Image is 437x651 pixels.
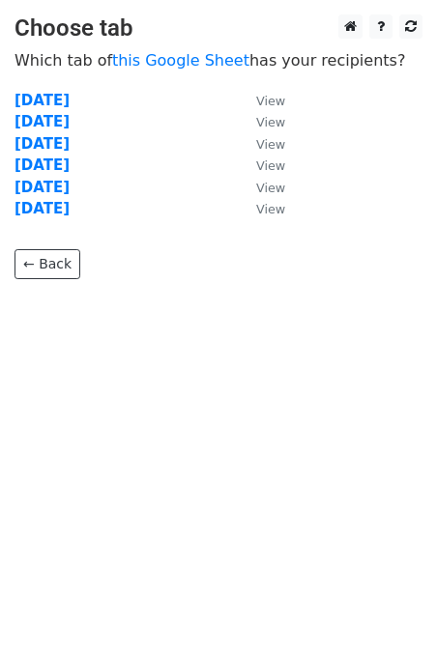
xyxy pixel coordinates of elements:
[237,156,285,174] a: View
[256,137,285,152] small: View
[15,179,70,196] a: [DATE]
[237,200,285,217] a: View
[256,158,285,173] small: View
[237,113,285,130] a: View
[15,135,70,153] a: [DATE]
[256,181,285,195] small: View
[15,92,70,109] a: [DATE]
[256,202,285,216] small: View
[15,156,70,174] a: [DATE]
[112,51,249,70] a: this Google Sheet
[15,249,80,279] a: ← Back
[237,92,285,109] a: View
[15,50,422,71] p: Which tab of has your recipients?
[256,115,285,129] small: View
[15,200,70,217] a: [DATE]
[256,94,285,108] small: View
[15,113,70,130] a: [DATE]
[237,135,285,153] a: View
[15,14,422,42] h3: Choose tab
[237,179,285,196] a: View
